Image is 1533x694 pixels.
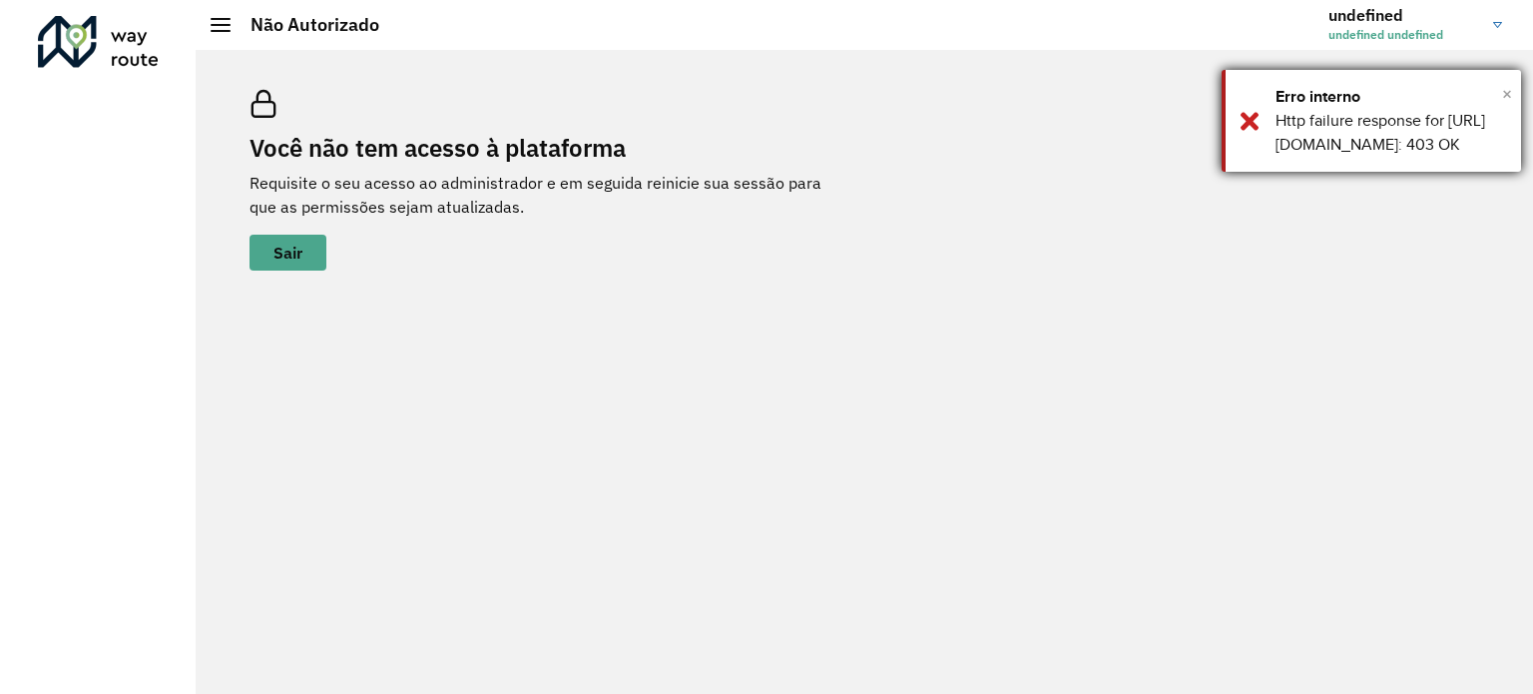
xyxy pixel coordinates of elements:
[1502,79,1512,109] button: Close
[1328,6,1478,25] h3: undefined
[250,134,848,163] h2: Você não tem acesso à plataforma
[1328,26,1478,44] span: undefined undefined
[250,235,326,271] button: button
[250,171,848,219] p: Requisite o seu acesso ao administrador e em seguida reinicie sua sessão para que as permissões s...
[1276,109,1506,157] div: Http failure response for [URL][DOMAIN_NAME]: 403 OK
[273,245,302,261] span: Sair
[1276,85,1506,109] div: Erro interno
[1502,79,1512,109] span: ×
[231,14,379,36] h2: Não Autorizado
